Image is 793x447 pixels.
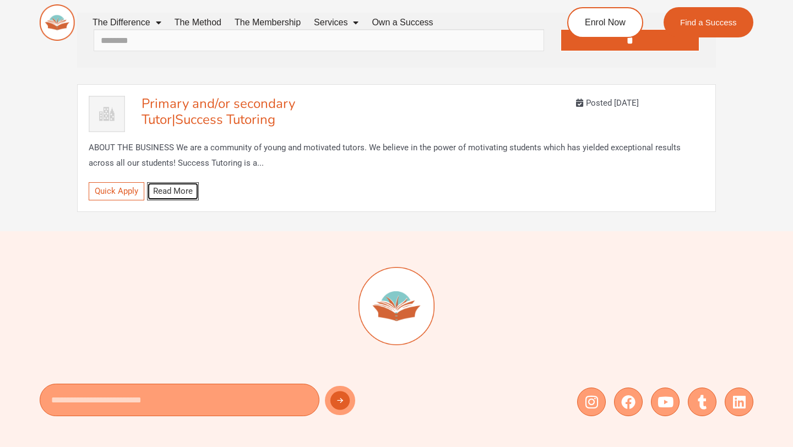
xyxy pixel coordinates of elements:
iframe: Chat Widget [546,18,793,447]
a: The Difference [86,10,168,35]
p: ABOUT THE BUSINESS We are a community of young and motivated tutors. We believe in the power of m... [89,140,704,171]
span: Success Tutoring [175,111,275,128]
img: Success Tutoring [89,96,125,132]
span: Primary and/or secondary Tutor [142,95,295,128]
a: Read More [147,182,199,200]
nav: Menu [86,10,526,35]
a: The Membership [228,10,307,35]
a: Primary and/or secondary Tutor|Success Tutoring [142,95,295,128]
a: Quick Apply [89,182,144,200]
a: Enrol Now [567,7,643,38]
a: The Method [168,10,228,35]
a: Find a Success [664,7,753,37]
a: Services [307,10,365,35]
form: New Form [40,384,391,422]
a: Own a Success [365,10,439,35]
